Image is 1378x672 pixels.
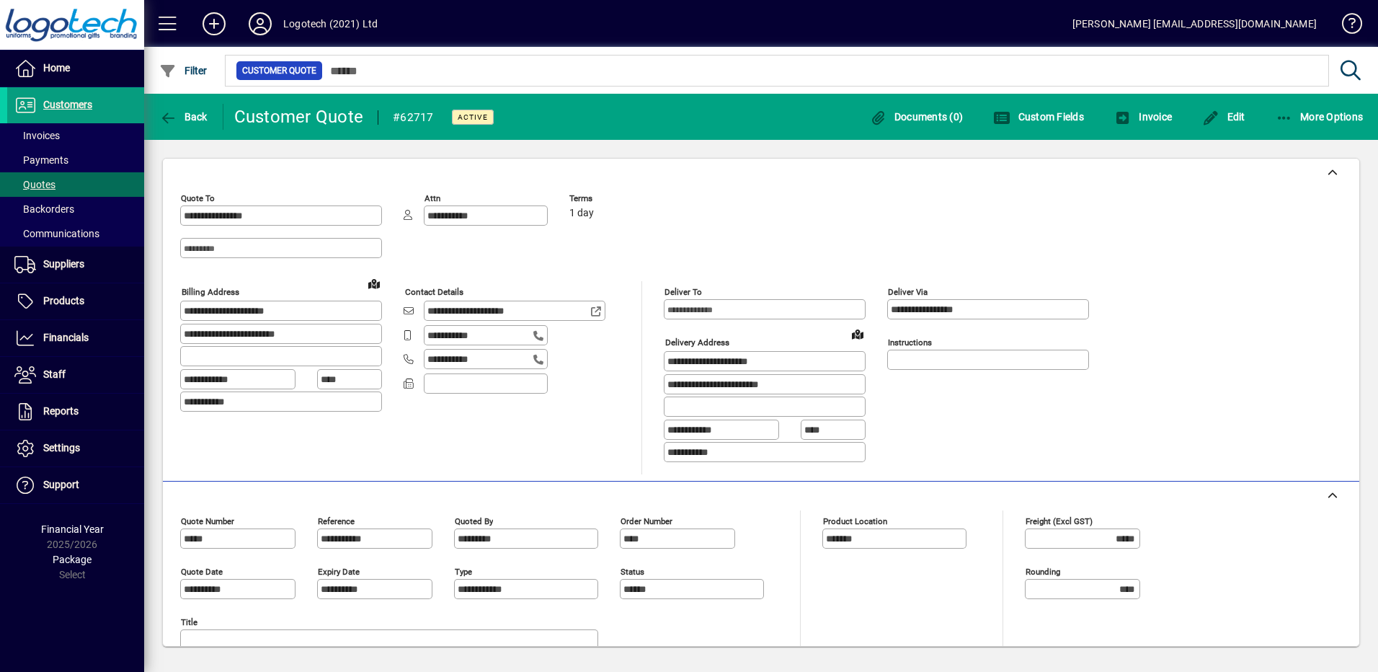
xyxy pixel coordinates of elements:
a: Support [7,467,144,503]
span: Customers [43,99,92,110]
div: Customer Quote [234,105,364,128]
span: Settings [43,442,80,454]
mat-label: Quoted by [455,516,493,526]
mat-label: Order number [621,516,672,526]
button: Add [191,11,237,37]
span: Custom Fields [993,111,1084,123]
span: Filter [159,65,208,76]
mat-label: Status [621,566,644,576]
div: [PERSON_NAME] [EMAIL_ADDRESS][DOMAIN_NAME] [1072,12,1317,35]
a: Knowledge Base [1331,3,1360,50]
a: Reports [7,394,144,430]
span: Payments [14,154,68,166]
a: Financials [7,320,144,356]
button: Invoice [1111,104,1175,130]
a: Suppliers [7,247,144,283]
mat-label: Title [181,616,197,627]
mat-label: Product location [823,516,887,526]
span: Backorders [14,203,74,215]
a: Backorders [7,197,144,221]
span: Invoice [1114,111,1172,123]
span: 1 day [569,208,594,219]
span: Staff [43,368,66,380]
span: Support [43,479,79,490]
button: Documents (0) [866,104,966,130]
button: Filter [156,58,211,84]
span: Home [43,62,70,74]
mat-label: Freight (excl GST) [1026,516,1093,526]
span: Documents (0) [869,111,963,123]
button: Profile [237,11,283,37]
mat-label: Attn [424,193,440,203]
span: Suppliers [43,258,84,270]
span: Financials [43,332,89,343]
span: Products [43,295,84,306]
a: View on map [363,272,386,295]
a: Staff [7,357,144,393]
a: Settings [7,430,144,467]
mat-label: Instructions [888,337,932,348]
div: #62717 [393,106,434,129]
span: Customer Quote [242,63,316,78]
a: Invoices [7,123,144,148]
span: Edit [1202,111,1245,123]
span: Terms [569,194,656,203]
mat-label: Deliver via [888,287,928,297]
span: Invoices [14,130,60,141]
mat-label: Reference [318,516,355,526]
span: Package [53,554,92,565]
app-page-header-button: Back [144,104,223,130]
div: Logotech (2021) Ltd [283,12,378,35]
span: Active [458,112,488,122]
span: Communications [14,228,99,239]
mat-label: Quote To [181,193,215,203]
button: Edit [1199,104,1249,130]
span: Quotes [14,179,55,190]
a: Quotes [7,172,144,197]
span: Financial Year [41,523,104,535]
span: More Options [1276,111,1364,123]
a: Home [7,50,144,87]
a: Products [7,283,144,319]
mat-label: Expiry date [318,566,360,576]
mat-label: Quote number [181,516,234,526]
button: Custom Fields [990,104,1088,130]
a: Communications [7,221,144,246]
mat-label: Deliver To [664,287,702,297]
button: More Options [1272,104,1367,130]
a: View on map [846,322,869,345]
mat-label: Type [455,566,472,576]
mat-label: Rounding [1026,566,1060,576]
button: Back [156,104,211,130]
span: Back [159,111,208,123]
mat-label: Quote date [181,566,223,576]
span: Reports [43,405,79,417]
a: Payments [7,148,144,172]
